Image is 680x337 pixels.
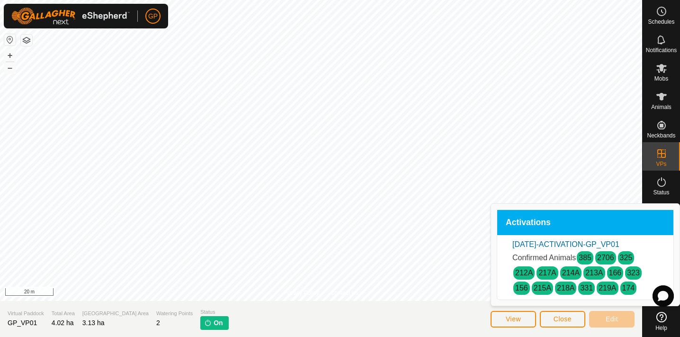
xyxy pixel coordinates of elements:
span: 2 [156,319,160,327]
span: [GEOGRAPHIC_DATA] Area [82,310,149,318]
a: 174 [622,284,635,292]
span: Help [655,325,667,331]
span: Status [200,308,228,316]
button: + [4,50,16,61]
a: 212A [515,269,533,277]
span: Confirmed Animals [512,254,576,262]
a: 213A [585,269,603,277]
span: Neckbands [647,133,675,138]
span: 3.13 ha [82,319,105,327]
a: 325 [620,254,633,262]
span: On [214,318,223,328]
span: GP_VP01 [8,319,37,327]
button: Close [540,311,585,328]
a: 214A [562,269,580,277]
a: 215A [534,284,551,292]
span: 4.02 ha [52,319,74,327]
button: Edit [589,311,635,328]
button: Map Layers [21,35,32,46]
span: Mobs [654,76,668,82]
span: Total Area [52,310,75,318]
a: 323 [627,269,640,277]
a: [DATE]-ACTIVATION-GP_VP01 [512,240,619,248]
a: 217A [538,269,556,277]
a: Help [643,308,680,335]
button: Reset Map [4,34,16,46]
span: View [506,315,521,323]
a: 331 [580,284,593,292]
span: Status [653,190,669,195]
img: Gallagher Logo [11,8,130,25]
span: VPs [656,161,666,167]
span: GP [148,11,158,21]
span: Virtual Paddock [8,310,44,318]
a: 2706 [597,254,614,262]
a: 166 [609,269,622,277]
a: 219A [599,284,616,292]
a: 218A [557,284,574,292]
span: Notifications [646,47,677,53]
a: Privacy Policy [284,289,319,297]
img: turn-on [204,319,212,327]
span: Activations [506,219,551,227]
a: 156 [515,284,528,292]
span: Animals [651,104,671,110]
span: Schedules [648,19,674,25]
a: Contact Us [331,289,358,297]
span: Close [554,315,572,323]
button: View [491,311,536,328]
button: – [4,62,16,73]
span: Watering Points [156,310,193,318]
span: Edit [606,315,618,323]
a: 385 [579,254,591,262]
